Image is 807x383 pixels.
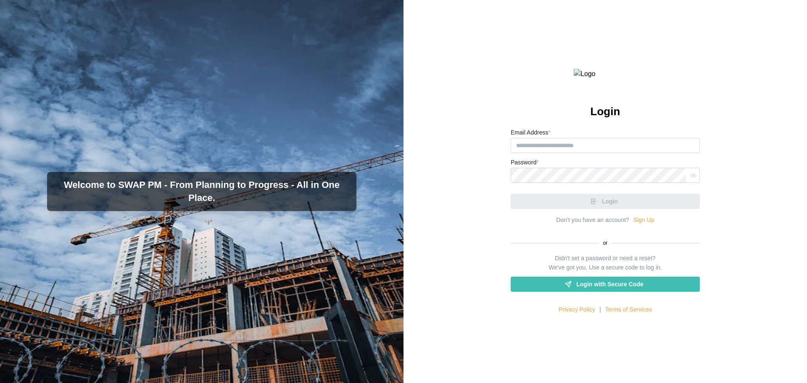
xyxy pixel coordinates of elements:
div: Didn't set a password or need a reset? We've got you. Use a secure code to log in. [549,254,662,272]
div: or [511,239,700,247]
a: Terms of Services [605,305,652,314]
a: Sign Up [633,216,654,225]
a: Privacy Policy [559,305,595,314]
span: Login with Secure Code [576,277,643,291]
h2: Login [591,104,620,119]
img: Logo [574,69,637,79]
label: Email Address [511,128,551,137]
a: Login with Secure Code [511,277,700,292]
h3: Welcome to SWAP PM - From Planning to Progress - All in One Place. [54,179,350,205]
div: | [599,305,601,314]
label: Password [511,158,539,167]
div: Don’t you have an account? [556,216,629,225]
